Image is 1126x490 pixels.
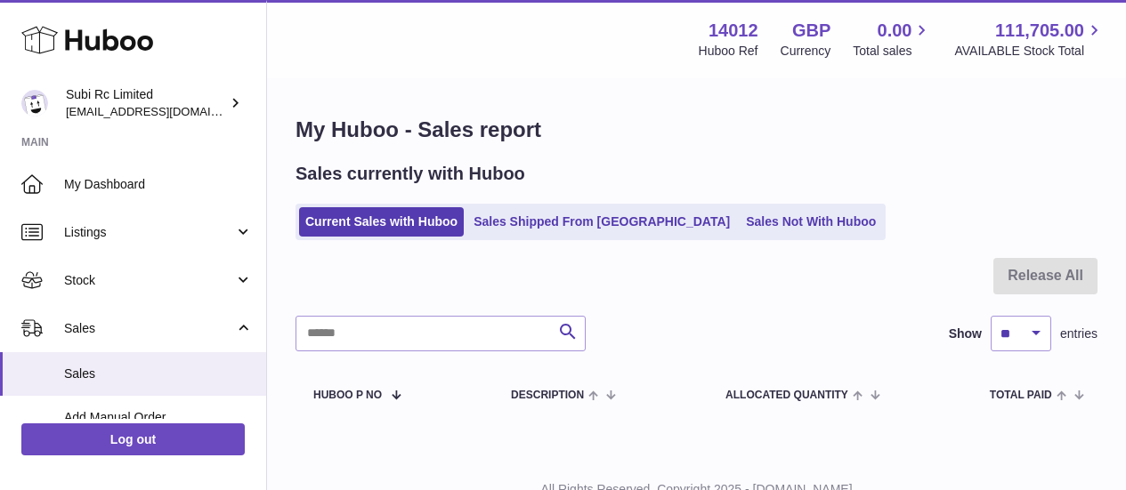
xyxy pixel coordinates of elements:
[1060,325,1098,342] span: entries
[64,272,234,289] span: Stock
[66,86,226,120] div: Subi Rc Limited
[64,176,253,193] span: My Dashboard
[792,19,830,43] strong: GBP
[949,325,982,342] label: Show
[709,19,758,43] strong: 14012
[296,116,1098,144] h1: My Huboo - Sales report
[21,423,245,455] a: Log out
[853,43,932,60] span: Total sales
[64,320,234,337] span: Sales
[296,162,525,186] h2: Sales currently with Huboo
[725,390,848,401] span: ALLOCATED Quantity
[699,43,758,60] div: Huboo Ref
[313,390,382,401] span: Huboo P no
[66,104,262,118] span: [EMAIL_ADDRESS][DOMAIN_NAME]
[990,390,1052,401] span: Total paid
[64,409,253,426] span: Add Manual Order
[21,90,48,116] img: internalAdmin-14012@internal.huboo.com
[995,19,1084,43] span: 111,705.00
[853,19,932,60] a: 0.00 Total sales
[954,19,1105,60] a: 111,705.00 AVAILABLE Stock Total
[299,207,464,237] a: Current Sales with Huboo
[740,207,882,237] a: Sales Not With Huboo
[781,43,831,60] div: Currency
[467,207,736,237] a: Sales Shipped From [GEOGRAPHIC_DATA]
[64,365,253,382] span: Sales
[64,224,234,241] span: Listings
[878,19,912,43] span: 0.00
[954,43,1105,60] span: AVAILABLE Stock Total
[511,390,584,401] span: Description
